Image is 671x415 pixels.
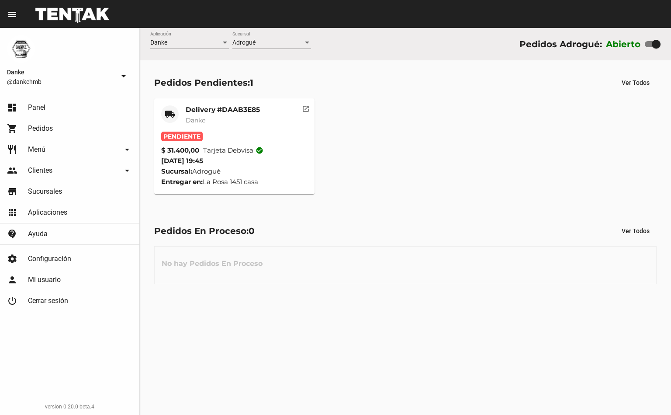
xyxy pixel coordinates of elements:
span: Configuración [28,255,71,263]
mat-card-title: Delivery #DAAB3E85 [186,105,260,114]
span: Panel [28,103,45,112]
span: 1 [250,77,253,88]
mat-icon: contact_support [7,229,17,239]
mat-icon: settings [7,254,17,264]
mat-icon: arrow_drop_down [122,144,132,155]
span: Clientes [28,166,52,175]
span: Ver Todos [622,227,650,234]
span: @dankehmb [7,77,115,86]
span: Pendiente [161,132,203,141]
span: Danke [186,116,205,124]
mat-icon: open_in_new [302,104,310,112]
mat-icon: arrow_drop_down [122,165,132,176]
span: 0 [249,226,255,236]
strong: $ 31.400,00 [161,145,199,156]
mat-icon: local_shipping [165,109,175,119]
div: La Rosa 1451 casa [161,177,308,187]
mat-icon: power_settings_new [7,296,17,306]
div: Adrogué [161,166,308,177]
span: Ver Todos [622,79,650,86]
button: Ver Todos [615,75,657,91]
div: Pedidos Adrogué: [519,37,602,51]
span: Mi usuario [28,276,61,284]
span: [DATE] 19:45 [161,157,203,165]
button: Ver Todos [615,223,657,239]
strong: Entregar en: [161,178,203,186]
mat-icon: menu [7,9,17,20]
span: Cerrar sesión [28,296,68,305]
span: Adrogué [232,39,256,46]
mat-icon: person [7,275,17,285]
mat-icon: dashboard [7,102,17,113]
h3: No hay Pedidos En Proceso [155,251,270,277]
span: Aplicaciones [28,208,67,217]
mat-icon: arrow_drop_down [118,71,129,81]
iframe: chat widget [634,380,662,406]
div: Pedidos En Proceso: [154,224,255,238]
mat-icon: people [7,165,17,176]
span: Sucursales [28,187,62,196]
mat-icon: apps [7,207,17,218]
span: Danke [7,67,115,77]
span: Pedidos [28,124,53,133]
img: 1d4517d0-56da-456b-81f5-6111ccf01445.png [7,35,35,63]
div: version 0.20.0-beta.4 [7,402,132,411]
span: Danke [150,39,167,46]
mat-icon: check_circle [256,146,263,154]
mat-icon: store [7,186,17,197]
strong: Sucursal: [161,167,192,175]
span: Tarjeta debvisa [203,145,263,156]
span: Ayuda [28,230,48,238]
span: Menú [28,145,45,154]
label: Abierto [606,37,641,51]
mat-icon: shopping_cart [7,123,17,134]
div: Pedidos Pendientes: [154,76,253,90]
mat-icon: restaurant [7,144,17,155]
